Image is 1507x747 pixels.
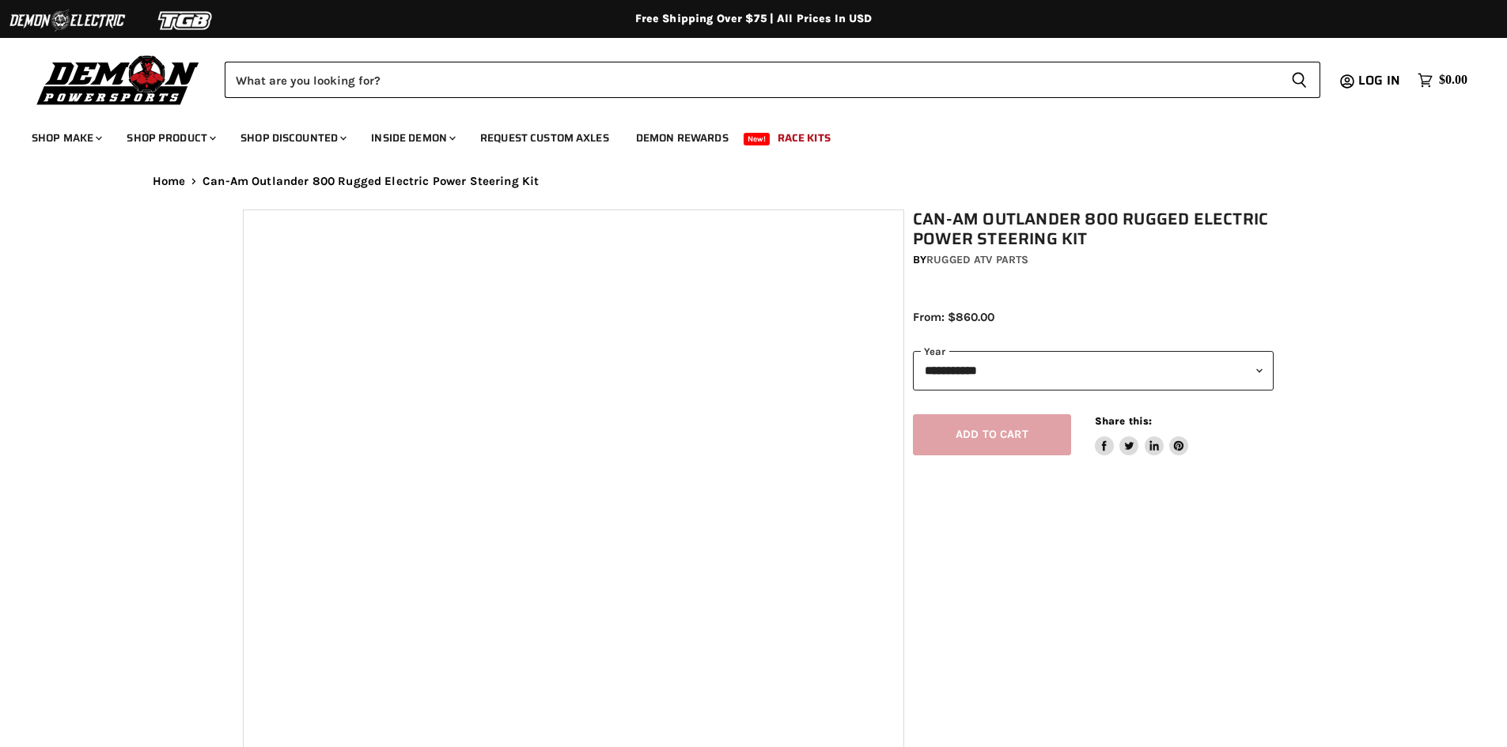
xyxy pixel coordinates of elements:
img: TGB Logo 2 [127,6,245,36]
a: Shop Discounted [229,122,356,154]
span: $0.00 [1439,73,1467,88]
a: Demon Rewards [624,122,740,154]
img: Demon Powersports [32,51,205,108]
button: Search [1278,62,1320,98]
h1: Can-Am Outlander 800 Rugged Electric Power Steering Kit [913,209,1274,249]
a: Shop Make [20,122,112,154]
a: Home [153,175,186,188]
div: by [913,251,1274,269]
nav: Breadcrumbs [121,175,1387,188]
a: Log in [1351,74,1410,88]
a: Rugged ATV Parts [926,253,1028,266]
img: Demon Electric Logo 2 [8,6,127,36]
aside: Share this: [1095,414,1189,456]
a: Shop Product [115,122,225,154]
div: Free Shipping Over $75 | All Prices In USD [121,12,1387,26]
select: year [913,351,1274,390]
span: Log in [1358,70,1400,90]
a: Race Kits [766,122,842,154]
span: From: $860.00 [913,310,994,324]
form: Product [225,62,1320,98]
a: Inside Demon [359,122,465,154]
ul: Main menu [20,115,1463,154]
span: Share this: [1095,415,1152,427]
a: Request Custom Axles [468,122,621,154]
a: $0.00 [1410,69,1475,92]
input: Search [225,62,1278,98]
span: Can-Am Outlander 800 Rugged Electric Power Steering Kit [203,175,539,188]
span: New! [744,133,771,145]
